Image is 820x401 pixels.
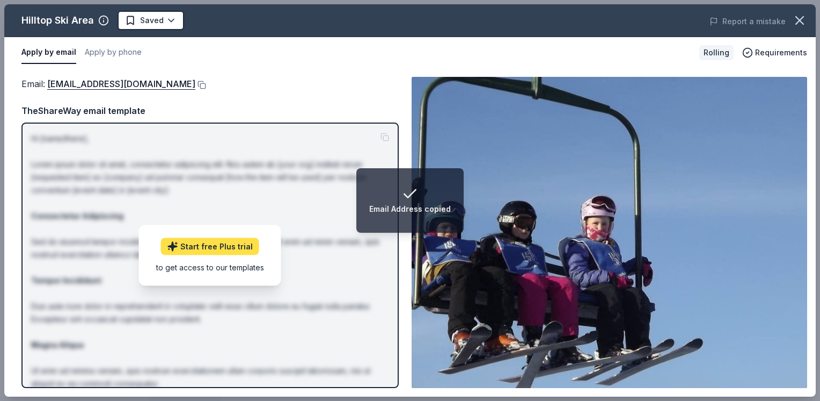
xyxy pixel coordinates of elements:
span: Requirements [755,46,807,59]
button: Apply by phone [85,41,142,64]
button: Apply by email [21,41,76,64]
div: to get access to our templates [156,261,264,273]
a: [EMAIL_ADDRESS][DOMAIN_NAME] [47,77,195,91]
div: Rolling [699,45,734,60]
div: Email Address copied [369,203,451,216]
a: Start free Plus trial [161,238,259,255]
strong: Magna Aliqua [31,340,84,349]
button: Report a mistake [709,15,786,28]
img: Image for Hilltop Ski Area [412,77,807,388]
div: TheShareWay email template [21,104,399,118]
strong: Consectetur Adipiscing [31,211,123,220]
span: Email : [21,78,195,89]
button: Requirements [742,46,807,59]
button: Saved [118,11,184,30]
strong: Tempor Incididunt [31,276,101,285]
div: Hilltop Ski Area [21,12,94,29]
span: Saved [140,14,164,27]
